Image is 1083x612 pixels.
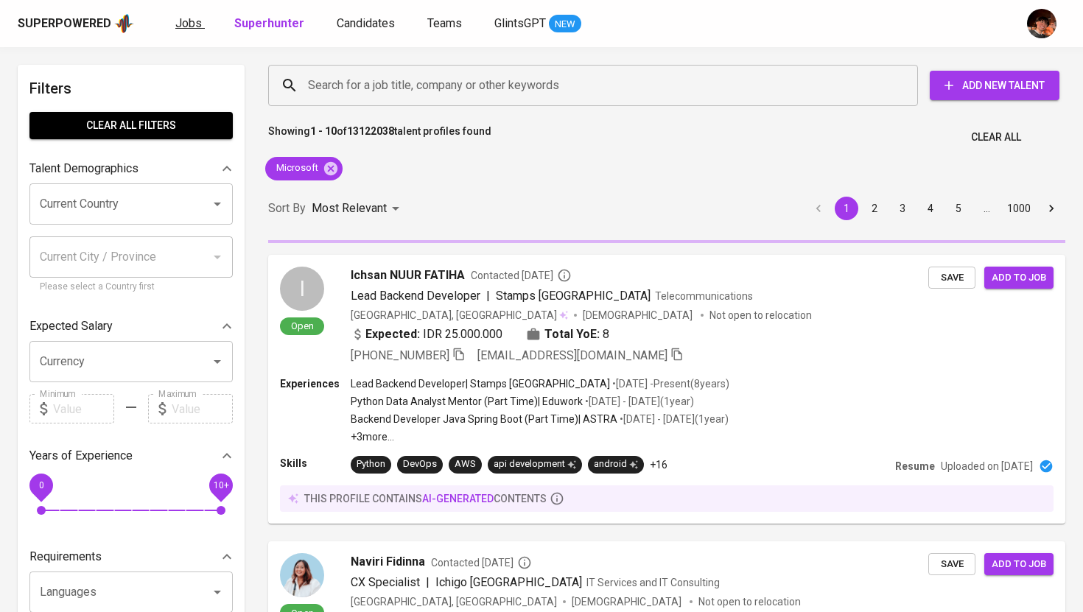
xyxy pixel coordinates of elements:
[941,459,1033,474] p: Uploaded on [DATE]
[544,326,600,343] b: Total YoE:
[357,457,385,471] div: Python
[207,582,228,602] button: Open
[337,16,395,30] span: Candidates
[18,13,134,35] a: Superpoweredapp logo
[268,124,491,151] p: Showing of talent profiles found
[53,394,114,423] input: Value
[312,200,387,217] p: Most Relevant
[863,197,886,220] button: Go to page 2
[572,594,684,609] span: [DEMOGRAPHIC_DATA]
[486,287,490,305] span: |
[38,480,43,490] span: 0
[351,412,617,426] p: Backend Developer Java Spring Boot (Part Time) | ASTRA
[351,289,480,303] span: Lead Backend Developer
[427,15,465,33] a: Teams
[422,493,494,504] span: AI-generated
[29,160,139,177] p: Talent Demographics
[936,556,968,573] span: Save
[930,71,1059,100] button: Add New Talent
[496,289,651,303] span: Stamps [GEOGRAPHIC_DATA]
[494,15,581,33] a: GlintsGPT NEW
[285,320,320,332] span: Open
[351,376,610,391] p: Lead Backend Developer | Stamps [GEOGRAPHIC_DATA]
[29,447,133,465] p: Years of Experience
[29,77,233,100] h6: Filters
[583,394,694,409] p: • [DATE] - [DATE] ( 1 year )
[928,553,975,576] button: Save
[942,77,1048,95] span: Add New Talent
[29,317,113,335] p: Expected Salary
[919,197,942,220] button: Go to page 4
[1040,197,1063,220] button: Go to next page
[557,268,572,283] svg: By Batam recruiter
[351,308,568,323] div: [GEOGRAPHIC_DATA], [GEOGRAPHIC_DATA]
[992,556,1046,573] span: Add to job
[347,125,394,137] b: 13122038
[947,197,970,220] button: Go to page 5
[304,491,547,506] p: this profile contains contents
[403,457,437,471] div: DevOps
[280,267,324,311] div: I
[586,577,720,588] span: IT Services and IT Consulting
[426,574,430,591] span: |
[172,394,233,423] input: Value
[265,161,327,175] span: Microsoft
[895,459,935,474] p: Resume
[992,270,1046,286] span: Add to job
[268,200,306,217] p: Sort By
[655,290,753,302] span: Telecommunications
[337,15,398,33] a: Candidates
[435,575,582,589] span: Ichigo [GEOGRAPHIC_DATA]
[594,457,638,471] div: android
[431,555,532,570] span: Contacted [DATE]
[280,456,351,471] p: Skills
[583,308,695,323] span: [DEMOGRAPHIC_DATA]
[207,351,228,372] button: Open
[41,116,221,135] span: Clear All filters
[835,197,858,220] button: page 1
[709,308,812,323] p: Not open to relocation
[175,16,202,30] span: Jobs
[936,270,968,286] span: Save
[351,553,425,571] span: Naviri Fidinna
[312,195,404,222] div: Most Relevant
[280,553,324,597] img: b80daf64a90a0f69b856098c4b9f679c.png
[29,441,233,471] div: Years of Experience
[549,17,581,32] span: NEW
[351,267,465,284] span: Ichsan NUUR FATIHA
[471,268,572,283] span: Contacted [DATE]
[40,280,222,295] p: Please select a Country first
[928,267,975,289] button: Save
[310,125,337,137] b: 1 - 10
[18,15,111,32] div: Superpowered
[29,154,233,183] div: Talent Demographics
[234,15,307,33] a: Superhunter
[29,542,233,571] div: Requirements
[29,312,233,341] div: Expected Salary
[650,457,667,472] p: +16
[965,124,1027,151] button: Clear All
[427,16,462,30] span: Teams
[891,197,914,220] button: Go to page 3
[1027,9,1056,38] img: diemas@glints.com
[207,194,228,214] button: Open
[975,201,998,216] div: …
[617,412,729,426] p: • [DATE] - [DATE] ( 1 year )
[455,457,476,471] div: AWS
[351,594,557,609] div: [GEOGRAPHIC_DATA], [GEOGRAPHIC_DATA]
[29,548,102,566] p: Requirements
[477,348,667,362] span: [EMAIL_ADDRESS][DOMAIN_NAME]
[213,480,228,490] span: 10+
[351,429,729,444] p: +3 more ...
[517,555,532,570] svg: By Batam recruiter
[265,157,343,180] div: Microsoft
[268,255,1065,524] a: IOpenIchsan NUUR FATIHAContacted [DATE]Lead Backend Developer|Stamps [GEOGRAPHIC_DATA]Telecommuni...
[175,15,205,33] a: Jobs
[805,197,1065,220] nav: pagination navigation
[351,394,583,409] p: Python Data Analyst Mentor (Part Time) | Eduwork
[365,326,420,343] b: Expected:
[280,376,351,391] p: Experiences
[984,267,1054,289] button: Add to job
[603,326,609,343] span: 8
[494,457,576,471] div: api development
